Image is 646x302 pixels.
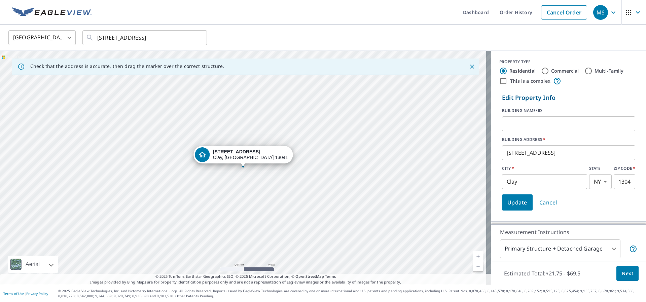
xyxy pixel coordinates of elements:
[24,256,42,273] div: Aerial
[97,28,193,47] input: Search by address or latitude-longitude
[468,62,476,71] button: Close
[3,291,24,296] a: Terms of Use
[594,179,601,185] em: NY
[534,194,563,211] button: Cancel
[499,266,586,281] p: Estimated Total: $21.75 - $69.5
[510,78,550,84] label: This is a complex
[295,274,324,279] a: OpenStreetMap
[213,149,260,154] strong: [STREET_ADDRESS]
[589,165,612,172] label: STATE
[502,108,635,114] label: BUILDING NAME/ID
[500,239,620,258] div: Primary Structure + Detached Garage
[616,266,639,281] button: Next
[541,5,587,20] a: Cancel Order
[473,261,483,271] a: Current Level 19, Zoom Out
[213,149,288,160] div: Clay, [GEOGRAPHIC_DATA] 13041
[58,289,643,299] p: © 2025 Eagle View Technologies, Inc. and Pictometry International Corp. All Rights Reserved. Repo...
[502,165,587,172] label: CITY
[539,198,557,207] span: Cancel
[622,269,633,278] span: Next
[502,93,635,102] p: Edit Property Info
[8,256,58,273] div: Aerial
[509,68,536,74] label: Residential
[473,251,483,261] a: Current Level 19, Zoom In
[507,198,527,207] span: Update
[593,5,608,20] div: MS
[502,194,533,211] button: Update
[30,63,224,69] p: Check that the address is accurate, then drag the marker over the correct structure.
[193,146,293,167] div: Dropped pin, building 1, Residential property, 5371 Fortuna Pkwy Clay, NY 13041
[502,137,635,143] label: BUILDING ADDRESS
[551,68,579,74] label: Commercial
[3,292,48,296] p: |
[500,228,637,236] p: Measurement Instructions
[595,68,624,74] label: Multi-Family
[614,165,635,172] label: ZIP CODE
[26,291,48,296] a: Privacy Policy
[325,274,336,279] a: Terms
[8,28,76,47] div: [GEOGRAPHIC_DATA]
[499,59,638,65] div: PROPERTY TYPE
[12,7,92,17] img: EV Logo
[629,245,637,253] span: Your report will include the primary structure and a detached garage if one exists.
[155,274,336,279] span: © 2025 TomTom, Earthstar Geographics SIO, © 2025 Microsoft Corporation, ©
[589,174,612,189] div: NY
